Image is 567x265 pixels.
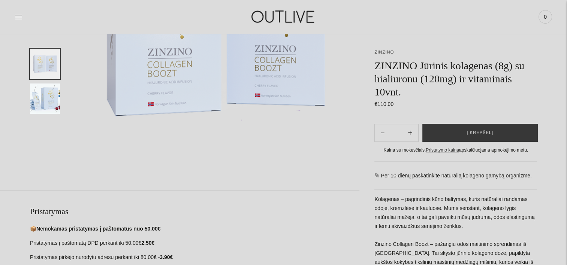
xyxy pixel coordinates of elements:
[539,9,552,25] a: 0
[30,253,359,262] p: Pristatymas pirkėjo nurodytu adresu perkant iki 80.00€ -
[391,127,402,138] input: Product quantity
[30,239,359,248] p: Pristatymas į paštomatą DPD perkant iki 50.00€
[374,146,537,154] div: Kaina su mokesčiais. apskaičiuojama apmokėjimo metu.
[402,124,418,142] button: Subtract product quantity
[422,124,538,142] button: Į krepšelį
[30,206,359,217] h2: Pristatymas
[426,147,459,153] a: Pristatymo kaina
[374,101,393,107] span: €110,00
[30,225,359,234] p: 📦
[237,4,331,30] img: OUTLIVE
[141,240,154,246] strong: 2.50€
[30,83,60,114] button: Translation missing: en.general.accessibility.image_thumbail
[160,254,173,260] strong: 3.90€
[375,124,390,142] button: Add product quantity
[374,59,537,98] h1: ZINZINO Jūrinis kolagenas (8g) su hialiuronu (120mg) ir vitaminais 10vnt.
[30,49,60,79] button: Translation missing: en.general.accessibility.image_thumbail
[36,226,160,232] strong: Nemokamas pristatymas į paštomatus nuo 50.00€
[374,50,394,54] a: ZINZINO
[540,12,551,22] span: 0
[467,129,493,137] span: Į krepšelį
